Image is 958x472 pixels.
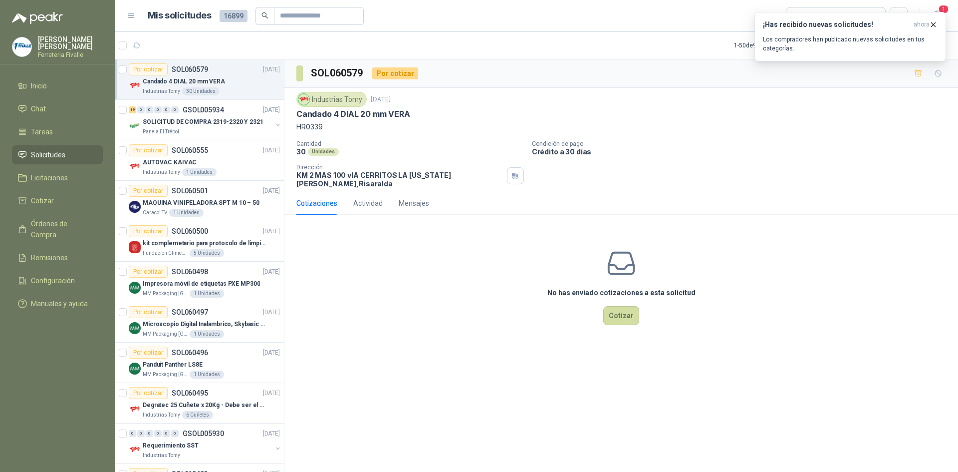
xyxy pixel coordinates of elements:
[296,171,503,188] p: KM 2 MAS 100 vIA CERRITOS LA [US_STATE] [PERSON_NAME] , Risaralda
[12,191,103,210] a: Cotizar
[263,308,280,317] p: [DATE]
[143,209,167,217] p: Caracol TV
[143,87,180,95] p: Industrias Tomy
[172,228,208,235] p: SOL060500
[31,80,47,91] span: Inicio
[171,106,179,113] div: 0
[115,383,284,424] a: Por cotizarSOL060495[DATE] Company LogoDegratec 25 Cuñete x 20Kg - Debe ser el de Tecnas (por aho...
[163,106,170,113] div: 0
[190,330,224,338] div: 1 Unidades
[143,168,180,176] p: Industrias Tomy
[129,144,168,156] div: Por cotizar
[143,401,267,410] p: Degratec 25 Cuñete x 20Kg - Debe ser el de Tecnas (por ahora homologado) - (Adjuntar ficha técnica)
[129,120,141,132] img: Company Logo
[169,209,204,217] div: 1 Unidades
[31,172,68,183] span: Licitaciones
[190,290,224,298] div: 1 Unidades
[12,248,103,267] a: Remisiones
[296,164,503,171] p: Dirección
[263,65,280,74] p: [DATE]
[31,149,65,160] span: Solicitudes
[129,79,141,91] img: Company Logo
[129,282,141,294] img: Company Logo
[547,287,696,298] h3: No has enviado cotizaciones a esta solicitud
[182,411,213,419] div: 6 Cuñetes
[137,430,145,437] div: 0
[143,77,225,86] p: Candado 4 DIAL 20 mm VERA
[12,214,103,244] a: Órdenes de Compra
[115,59,284,100] a: Por cotizarSOL060579[DATE] Company LogoCandado 4 DIAL 20 mm VERAIndustrias Tomy30 Unidades
[129,363,141,375] img: Company Logo
[182,87,220,95] div: 30 Unidades
[928,7,946,25] button: 1
[129,403,141,415] img: Company Logo
[115,262,284,302] a: Por cotizarSOL060498[DATE] Company LogoImpresora móvil de etiquetas PXE MP300MM Packaging [GEOGRA...
[172,66,208,73] p: SOL060579
[154,106,162,113] div: 0
[263,105,280,115] p: [DATE]
[129,266,168,278] div: Por cotizar
[143,441,199,451] p: Requerimiento SST
[296,92,367,107] div: Industrias Tomy
[296,198,337,209] div: Cotizaciones
[261,12,268,19] span: search
[296,140,524,147] p: Cantidad
[12,76,103,95] a: Inicio
[603,306,639,325] button: Cotizar
[143,279,260,289] p: Impresora móvil de etiquetas PXE MP300
[172,268,208,275] p: SOL060498
[183,106,224,113] p: GSOL005934
[38,52,103,58] p: Ferreteria Fivalle
[311,65,364,81] h3: SOL060579
[129,430,136,437] div: 0
[129,106,136,113] div: 19
[12,99,103,118] a: Chat
[115,140,284,181] a: Por cotizarSOL060555[DATE] Company LogoAUTOVAC KAIVACIndustrias Tomy1 Unidades
[914,20,930,29] span: ahora
[190,249,224,257] div: 5 Unidades
[171,430,179,437] div: 0
[371,95,391,104] p: [DATE]
[263,186,280,196] p: [DATE]
[143,452,180,460] p: Industrias Tomy
[734,37,799,53] div: 1 - 50 de 9115
[31,126,53,137] span: Tareas
[129,322,141,334] img: Company Logo
[12,122,103,141] a: Tareas
[38,36,103,50] p: [PERSON_NAME] [PERSON_NAME]
[298,94,309,105] img: Company Logo
[190,371,224,379] div: 1 Unidades
[353,198,383,209] div: Actividad
[129,444,141,456] img: Company Logo
[754,12,946,61] button: ¡Has recibido nuevas solicitudes!ahora Los compradores han publicado nuevas solicitudes en tus ca...
[129,387,168,399] div: Por cotizar
[115,181,284,221] a: Por cotizarSOL060501[DATE] Company LogoMAQUINA VINIPELADORA SPT M 10 – 50Caracol TV1 Unidades
[296,121,946,132] p: HR0339
[129,201,141,213] img: Company Logo
[263,267,280,277] p: [DATE]
[220,10,247,22] span: 16899
[172,390,208,397] p: SOL060495
[115,343,284,383] a: Por cotizarSOL060496[DATE] Company LogoPanduit Panther LS8EMM Packaging [GEOGRAPHIC_DATA]1 Unidades
[532,140,954,147] p: Condición de pago
[263,389,280,398] p: [DATE]
[263,429,280,439] p: [DATE]
[12,37,31,56] img: Company Logo
[31,195,54,206] span: Cotizar
[143,128,179,136] p: Panela El Trébol
[129,104,282,136] a: 19 0 0 0 0 0 GSOL005934[DATE] Company LogoSOLICITUD DE COMPRA 2319-2320 Y 2321Panela El Trébol
[172,349,208,356] p: SOL060496
[31,218,93,240] span: Órdenes de Compra
[143,330,188,338] p: MM Packaging [GEOGRAPHIC_DATA]
[12,294,103,313] a: Manuales y ayuda
[308,148,339,156] div: Unidades
[31,275,75,286] span: Configuración
[763,35,938,53] p: Los compradores han publicado nuevas solicitudes en tus categorías.
[31,103,46,114] span: Chat
[172,147,208,154] p: SOL060555
[938,4,949,14] span: 1
[115,221,284,262] a: Por cotizarSOL060500[DATE] Company Logokit complemetario para protocolo de limpiezaFundación Clín...
[172,187,208,194] p: SOL060501
[143,411,180,419] p: Industrias Tomy
[263,227,280,236] p: [DATE]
